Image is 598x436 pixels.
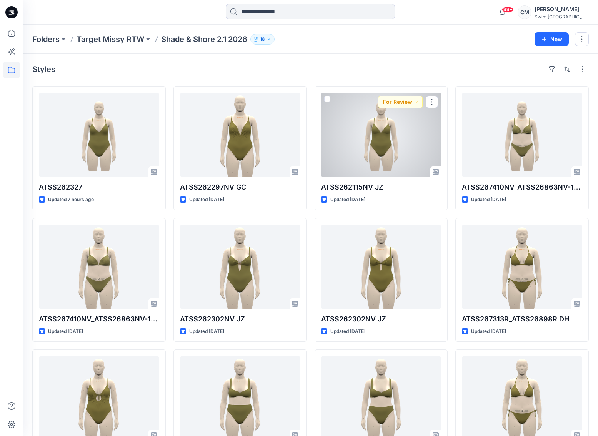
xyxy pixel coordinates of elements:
[48,196,94,204] p: Updated 7 hours ago
[260,35,265,43] p: 18
[180,314,300,325] p: ATSS262302NV JZ
[535,32,569,46] button: New
[250,34,275,45] button: 18
[77,34,144,45] a: Target Missy RTW
[48,328,83,336] p: Updated [DATE]
[471,196,506,204] p: Updated [DATE]
[471,328,506,336] p: Updated [DATE]
[321,225,441,309] a: ATSS262302NV JZ
[180,225,300,309] a: ATSS262302NV JZ
[462,225,582,309] a: ATSS267313R_ATSS26898R DH
[39,314,159,325] p: ATSS267410NV_ATSS26863NV-1 JZ
[39,93,159,177] a: ATSS262327
[39,182,159,193] p: ATSS262327
[502,7,513,13] span: 99+
[180,182,300,193] p: ATSS262297NV GC
[321,182,441,193] p: ATSS262115NV JZ
[330,328,365,336] p: Updated [DATE]
[321,93,441,177] a: ATSS262115NV JZ
[189,196,224,204] p: Updated [DATE]
[518,5,531,19] div: CM
[189,328,224,336] p: Updated [DATE]
[462,314,582,325] p: ATSS267313R_ATSS26898R DH
[39,225,159,309] a: ATSS267410NV_ATSS26863NV-1 JZ
[462,182,582,193] p: ATSS267410NV_ATSS26863NV-1 Side Bust Shirring Version
[535,5,588,14] div: [PERSON_NAME]
[180,93,300,177] a: ATSS262297NV GC
[321,314,441,325] p: ATSS262302NV JZ
[32,34,60,45] a: Folders
[161,34,247,45] p: Shade & Shore 2.1 2026
[462,93,582,177] a: ATSS267410NV_ATSS26863NV-1 Side Bust Shirring Version
[32,65,55,74] h4: Styles
[330,196,365,204] p: Updated [DATE]
[535,14,588,20] div: Swim [GEOGRAPHIC_DATA]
